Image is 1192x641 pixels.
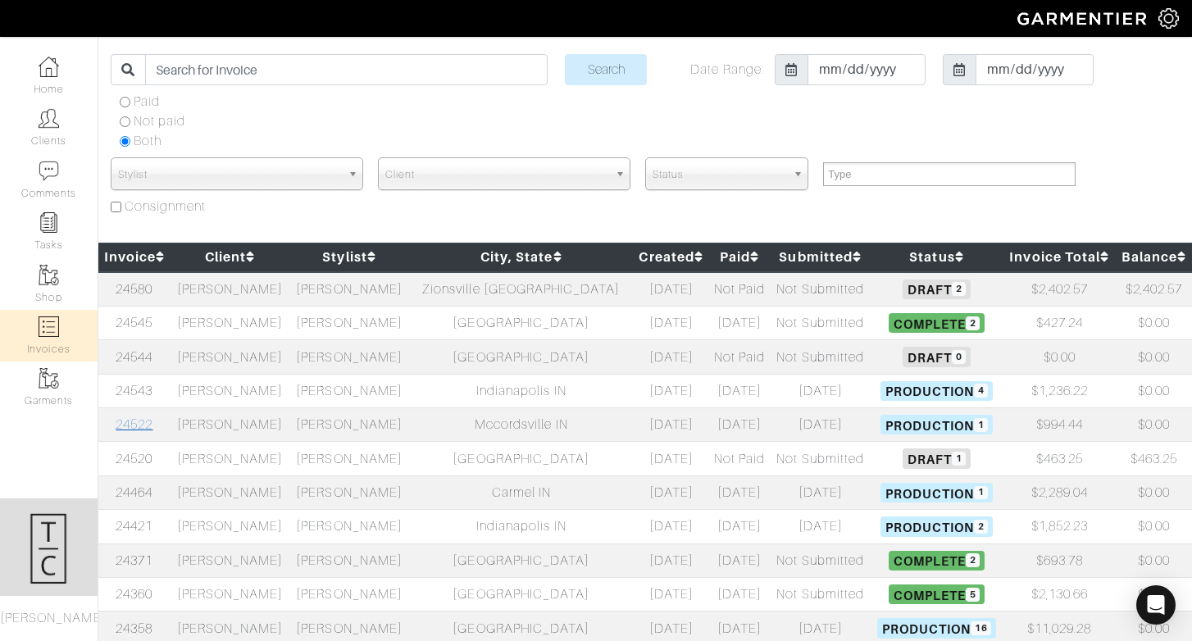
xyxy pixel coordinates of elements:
[1116,543,1192,577] td: $0.00
[1121,249,1186,265] a: Balance
[171,442,290,475] td: [PERSON_NAME]
[205,249,255,265] a: Client
[1116,475,1192,509] td: $0.00
[171,272,290,307] td: [PERSON_NAME]
[116,452,152,466] a: 24520
[289,374,409,407] td: [PERSON_NAME]
[171,510,290,543] td: [PERSON_NAME]
[889,584,985,604] span: Complete
[289,543,409,577] td: [PERSON_NAME]
[409,442,634,475] td: [GEOGRAPHIC_DATA]
[771,577,871,611] td: Not Submitted
[1003,442,1116,475] td: $463.25
[171,543,290,577] td: [PERSON_NAME]
[565,54,647,85] input: Search
[903,280,971,299] span: Draft
[409,543,634,577] td: [GEOGRAPHIC_DATA]
[1116,442,1192,475] td: $463.25
[634,577,709,611] td: [DATE]
[116,519,152,534] a: 24421
[1003,272,1116,307] td: $2,402.57
[116,485,152,500] a: 24464
[39,161,59,181] img: comment-icon-a0a6a9ef722e966f86d9cbdc48e553b5cf19dbc54f86b18d962a5391bc8f6eb6.png
[125,197,207,216] label: Consignment
[709,340,771,374] td: Not Paid
[880,415,994,434] span: Production
[1116,510,1192,543] td: $0.00
[971,621,991,635] span: 16
[289,577,409,611] td: [PERSON_NAME]
[1003,340,1116,374] td: $0.00
[39,265,59,285] img: garments-icon-b7da505a4dc4fd61783c78ac3ca0ef83fa9d6f193b1c9dc38574b1d14d53ca28.png
[289,442,409,475] td: [PERSON_NAME]
[171,340,290,374] td: [PERSON_NAME]
[145,54,548,85] input: Search for Invoice
[952,282,966,296] span: 2
[974,418,988,432] span: 1
[974,520,988,534] span: 2
[1003,408,1116,442] td: $994.44
[409,577,634,611] td: [GEOGRAPHIC_DATA]
[289,475,409,509] td: [PERSON_NAME]
[1116,340,1192,374] td: $0.00
[116,621,152,636] a: 24358
[709,374,771,407] td: [DATE]
[909,249,963,265] a: Status
[771,442,871,475] td: Not Submitted
[889,313,985,333] span: Complete
[116,316,152,330] a: 24545
[39,108,59,129] img: clients-icon-6bae9207a08558b7cb47a8932f037763ab4055f8c8b6bfacd5dc20c3e0201464.png
[480,249,562,265] a: City, State
[709,577,771,611] td: [DATE]
[690,60,764,80] label: Date Range:
[634,543,709,577] td: [DATE]
[134,131,162,151] label: Both
[171,475,290,509] td: [PERSON_NAME]
[974,486,988,500] span: 1
[409,340,634,374] td: [GEOGRAPHIC_DATA]
[104,249,165,265] a: Invoice
[1116,408,1192,442] td: $0.00
[966,553,980,567] span: 2
[1003,577,1116,611] td: $2,130.66
[880,516,994,536] span: Production
[116,282,152,297] a: 24580
[966,316,980,330] span: 2
[709,408,771,442] td: [DATE]
[171,374,290,407] td: [PERSON_NAME]
[116,553,152,568] a: 24371
[634,340,709,374] td: [DATE]
[709,543,771,577] td: [DATE]
[720,249,759,265] a: Paid
[634,475,709,509] td: [DATE]
[974,384,988,398] span: 4
[709,442,771,475] td: Not Paid
[771,408,871,442] td: [DATE]
[289,340,409,374] td: [PERSON_NAME]
[952,452,966,466] span: 1
[771,306,871,339] td: Not Submitted
[709,306,771,339] td: [DATE]
[385,158,608,191] span: Client
[1003,475,1116,509] td: $2,289.04
[116,384,152,398] a: 24543
[134,111,185,131] label: Not paid
[639,249,703,265] a: Created
[409,408,634,442] td: Mccordsville IN
[1116,577,1192,611] td: $0.00
[116,417,152,432] a: 24522
[39,212,59,233] img: reminder-icon-8004d30b9f0a5d33ae49ab947aed9ed385cf756f9e5892f1edd6e32f2345188e.png
[39,57,59,77] img: dashboard-icon-dbcd8f5a0b271acd01030246c82b418ddd0df26cd7fceb0bd07c9910d44c42f6.png
[634,442,709,475] td: [DATE]
[779,249,862,265] a: Submitted
[409,306,634,339] td: [GEOGRAPHIC_DATA]
[289,272,409,307] td: [PERSON_NAME]
[634,306,709,339] td: [DATE]
[289,408,409,442] td: [PERSON_NAME]
[903,448,971,468] span: Draft
[634,408,709,442] td: [DATE]
[322,249,375,265] a: Stylist
[409,374,634,407] td: Indianapolis IN
[116,587,152,602] a: 24360
[409,272,634,307] td: Zionsville [GEOGRAPHIC_DATA]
